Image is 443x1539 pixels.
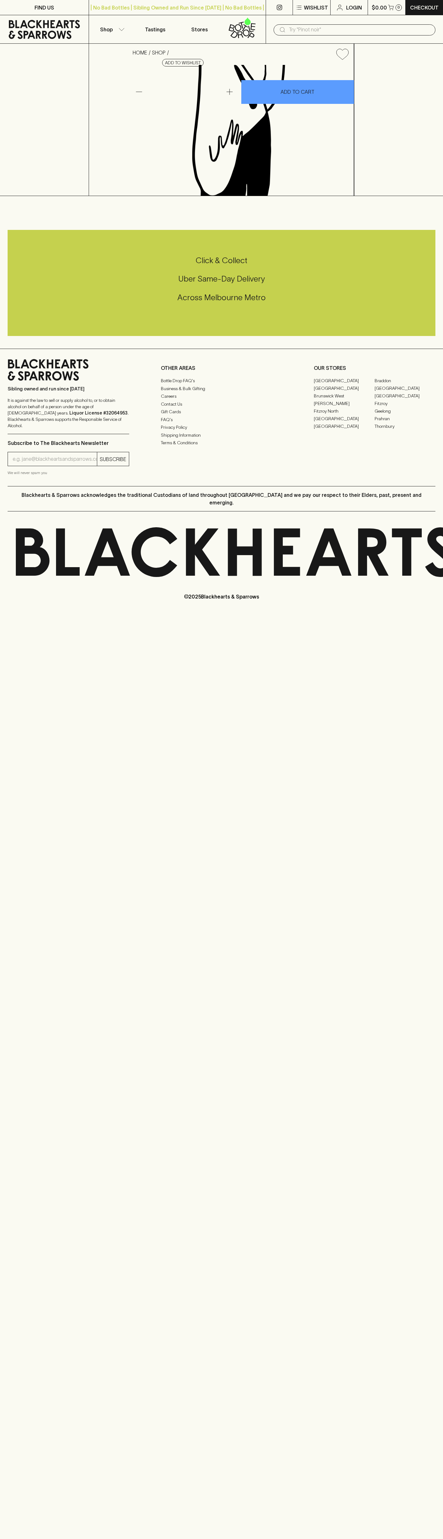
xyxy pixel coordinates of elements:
[177,15,222,43] a: Stores
[314,377,375,384] a: [GEOGRAPHIC_DATA]
[145,26,165,33] p: Tastings
[375,415,435,422] a: Prahran
[241,80,354,104] button: ADD TO CART
[100,455,126,463] p: SUBSCRIBE
[8,274,435,284] h5: Uber Same-Day Delivery
[8,397,129,429] p: It is against the law to sell or supply alcohol to, or to obtain alcohol on behalf of a person un...
[375,384,435,392] a: [GEOGRAPHIC_DATA]
[100,26,113,33] p: Shop
[161,424,282,431] a: Privacy Policy
[375,422,435,430] a: Thornbury
[128,65,354,196] img: Gweilo Apricot Sundae Sour 440ml
[8,255,435,266] h5: Click & Collect
[161,377,282,385] a: Bottle Drop FAQ's
[8,470,129,476] p: We will never spam you
[314,384,375,392] a: [GEOGRAPHIC_DATA]
[314,407,375,415] a: Fitzroy North
[133,15,177,43] a: Tastings
[372,4,387,11] p: $0.00
[410,4,439,11] p: Checkout
[161,393,282,400] a: Careers
[375,377,435,384] a: Braddon
[397,6,400,9] p: 0
[97,452,129,466] button: SUBSCRIBE
[8,230,435,336] div: Call to action block
[133,50,147,55] a: HOME
[161,385,282,392] a: Business & Bulk Gifting
[304,4,328,11] p: Wishlist
[191,26,208,33] p: Stores
[8,386,129,392] p: Sibling owned and run since [DATE]
[89,15,133,43] button: Shop
[375,400,435,407] a: Fitzroy
[161,416,282,423] a: FAQ's
[161,439,282,447] a: Terms & Conditions
[161,408,282,416] a: Gift Cards
[162,59,204,66] button: Add to wishlist
[161,400,282,408] a: Contact Us
[8,439,129,447] p: Subscribe to The Blackhearts Newsletter
[314,364,435,372] p: OUR STORES
[8,292,435,303] h5: Across Melbourne Metro
[375,392,435,400] a: [GEOGRAPHIC_DATA]
[314,392,375,400] a: Brunswick West
[13,454,97,464] input: e.g. jane@blackheartsandsparrows.com.au
[375,407,435,415] a: Geelong
[334,46,351,62] button: Add to wishlist
[346,4,362,11] p: Login
[289,25,430,35] input: Try "Pinot noir"
[314,415,375,422] a: [GEOGRAPHIC_DATA]
[281,88,314,96] p: ADD TO CART
[12,491,431,506] p: Blackhearts & Sparrows acknowledges the traditional Custodians of land throughout [GEOGRAPHIC_DAT...
[161,364,282,372] p: OTHER AREAS
[35,4,54,11] p: FIND US
[69,410,128,415] strong: Liquor License #32064953
[152,50,166,55] a: SHOP
[314,400,375,407] a: [PERSON_NAME]
[314,422,375,430] a: [GEOGRAPHIC_DATA]
[161,431,282,439] a: Shipping Information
